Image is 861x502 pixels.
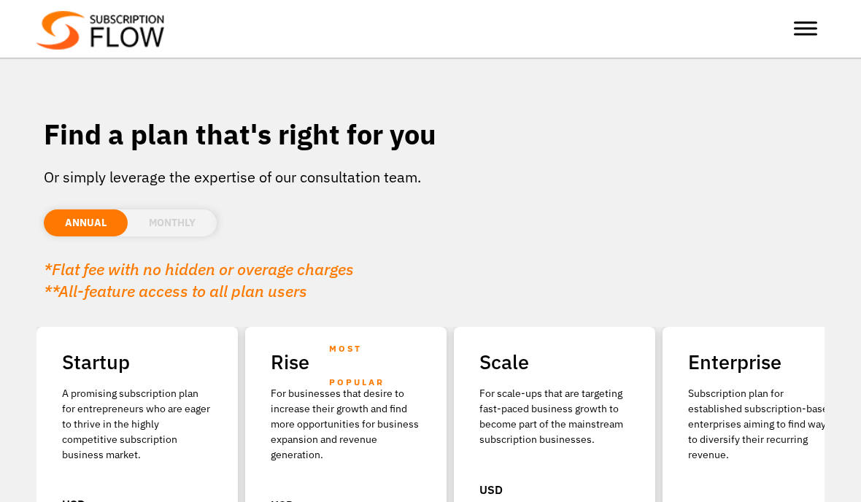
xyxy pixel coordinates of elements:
[479,345,630,379] h2: Scale
[62,386,212,463] p: A promising subscription plan for entrepreneurs who are eager to thrive in the highly competitive...
[128,209,217,236] li: MONTHLY
[44,280,307,301] em: **All-feature access to all plan users
[688,386,838,463] p: Subscription plan for established subscription-based enterprises aiming to find ways to diversify...
[271,345,421,379] h2: Rise
[62,345,212,379] h2: Startup
[794,22,817,36] button: Toggle Menu
[44,117,817,152] h1: Find a plan that's right for you
[44,258,354,279] em: *Flat fee with no hidden or overage charges
[329,332,421,399] span: MOST POPULAR
[479,386,630,447] div: For scale-ups that are targeting fast-paced business growth to become part of the mainstream subs...
[44,166,817,188] p: Or simply leverage the expertise of our consultation team.
[44,209,128,236] li: ANNUAL
[36,11,164,50] img: Subscriptionflow
[271,386,421,463] div: For businesses that desire to increase their growth and find more opportunities for business expa...
[688,345,838,379] h2: Enterprise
